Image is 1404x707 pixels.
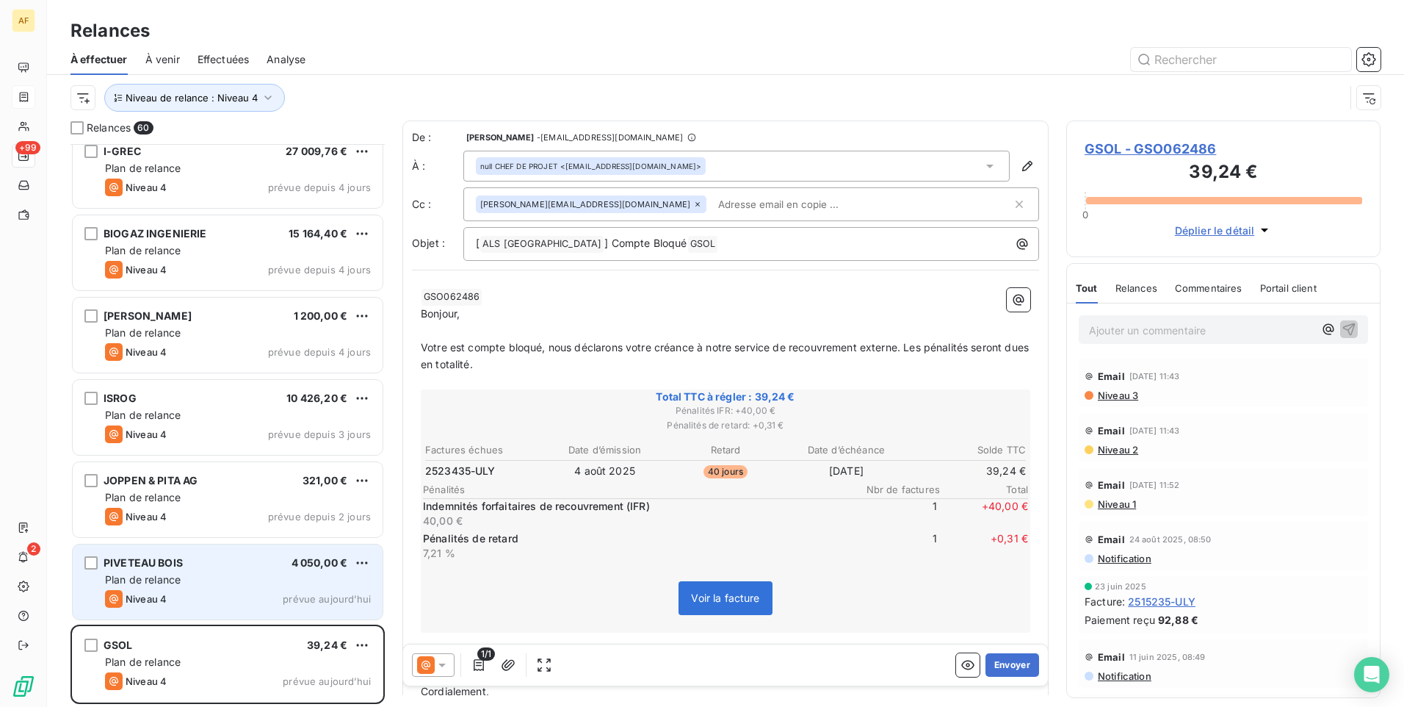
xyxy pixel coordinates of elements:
[412,130,463,145] span: De :
[105,491,181,503] span: Plan de relance
[940,531,1028,561] span: + 0,31 €
[480,200,690,209] span: [PERSON_NAME][EMAIL_ADDRESS][DOMAIN_NAME]
[908,442,1027,458] th: Solde TTC
[104,145,141,157] span: I-GREC
[688,236,718,253] span: GSOL
[15,141,40,154] span: +99
[307,639,347,651] span: 39,24 €
[1129,426,1180,435] span: [DATE] 11:43
[1354,657,1389,692] div: Open Intercom Messenger
[1115,282,1157,294] span: Relances
[70,144,385,707] div: grid
[1098,370,1125,382] span: Email
[1131,48,1351,71] input: Rechercher
[283,593,371,605] span: prévue aujourd’hui
[126,346,167,358] span: Niveau 4
[104,474,198,487] span: JOPPEN & PITA AG
[12,675,35,698] img: Logo LeanPay
[423,546,846,561] p: 7,21 %
[545,463,664,479] td: 4 août 2025
[480,161,557,171] span: null CHEF DE PROJET
[423,419,1028,432] span: Pénalités de retard : + 0,31 €
[105,244,181,256] span: Plan de relance
[1129,653,1206,661] span: 11 juin 2025, 08:49
[126,264,167,276] span: Niveau 4
[1098,425,1125,437] span: Email
[126,92,258,104] span: Niveau de relance : Niveau 4
[126,428,167,440] span: Niveau 4
[1260,282,1317,294] span: Portail client
[104,84,285,112] button: Niveau de relance : Niveau 4
[87,121,131,135] span: Relances
[70,18,150,44] h3: Relances
[268,346,371,358] span: prévue depuis 4 jours
[545,442,664,458] th: Date d’émission
[421,341,1032,370] span: Votre est compte bloqué, nous déclarons votre créance à notre service de recouvrement externe. Le...
[421,307,460,320] span: Bonjour,
[1096,553,1151,564] span: Notification
[104,392,137,404] span: ISROG
[423,514,846,528] p: 40,00 €
[1129,372,1180,381] span: [DATE] 11:43
[712,193,882,215] input: Adresse email en copie ...
[294,309,348,322] span: 1 200,00 €
[12,9,35,32] div: AF
[145,52,180,67] span: À venir
[412,197,463,212] label: Cc :
[852,484,940,495] span: Nbr de factures
[286,145,347,157] span: 27 009,76 €
[786,463,905,479] td: [DATE]
[104,309,192,322] span: [PERSON_NAME]
[105,656,181,668] span: Plan de relance
[1098,534,1125,545] span: Email
[1076,282,1098,294] span: Tout
[1129,481,1180,489] span: [DATE] 11:52
[1085,594,1125,609] span: Facture :
[423,484,852,495] span: Pénalités
[412,159,463,173] label: À :
[423,531,846,546] p: Pénalités de retard
[703,465,748,478] span: 40 jours
[70,52,128,67] span: À effectuer
[424,442,543,458] th: Factures échues
[423,390,1028,404] span: Total TTC à régler : 39,24 €
[425,464,496,478] span: 2523435-ULY
[1085,612,1155,628] span: Paiement reçu
[104,227,207,240] span: BIOGAZ INGENIERIE
[908,463,1027,479] td: 39,24 €
[1085,139,1362,159] span: GSOL - GSO062486
[126,675,167,687] span: Niveau 4
[1170,222,1277,239] button: Déplier le détail
[691,592,759,604] span: Voir la facture
[286,392,347,404] span: 10 426,20 €
[537,133,683,142] span: - [EMAIL_ADDRESS][DOMAIN_NAME]
[268,511,371,523] span: prévue depuis 2 jours
[1096,670,1151,682] span: Notification
[666,442,785,458] th: Retard
[604,237,687,249] span: ] Compte Bloqué
[1129,535,1212,544] span: 24 août 2025, 08:50
[1128,594,1195,609] span: 2515235-ULY
[126,182,167,193] span: Niveau 4
[1175,223,1255,238] span: Déplier le détail
[940,484,1028,495] span: Total
[283,675,371,687] span: prévue aujourd’hui
[1096,498,1136,510] span: Niveau 1
[423,404,1028,417] span: Pénalités IFR : + 40,00 €
[1095,582,1146,591] span: 23 juin 2025
[268,264,371,276] span: prévue depuis 4 jours
[480,236,604,253] span: ALS [GEOGRAPHIC_DATA]
[105,409,181,421] span: Plan de relance
[1096,444,1138,456] span: Niveau 2
[105,326,181,339] span: Plan de relance
[940,499,1028,528] span: + 40,00 €
[1082,209,1088,220] span: 0
[292,556,348,569] span: 4 050,00 €
[423,499,846,514] p: Indemnités forfaitaires de recouvrement (IFR)
[105,162,181,174] span: Plan de relance
[1098,479,1125,491] span: Email
[849,531,937,561] span: 1
[104,556,183,569] span: PIVETEAU BOIS
[105,573,181,586] span: Plan de relance
[303,474,347,487] span: 321,00 €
